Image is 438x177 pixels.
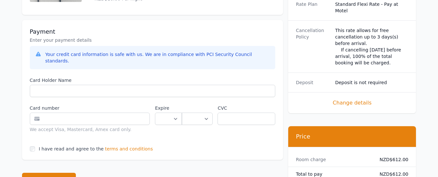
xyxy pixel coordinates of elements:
[335,1,408,14] dd: Standard Flexi Rate - Pay at Motel
[30,126,150,133] div: We accept Visa, Mastercard, Amex card only.
[30,105,150,111] label: Card number
[218,105,275,111] label: CVC
[296,27,330,66] dt: Cancellation Policy
[105,146,153,152] span: terms and conditions
[296,79,330,86] dt: Deposit
[335,27,408,66] div: This rate allows for free cancellation up to 3 days(s) before arrival. If cancelling [DATE] befor...
[296,156,369,163] dt: Room charge
[30,28,275,36] h3: Payment
[374,156,408,163] dd: NZD$612.00
[335,79,408,86] dd: Deposit is not required
[30,37,275,43] p: Enter your payment details
[296,1,330,14] dt: Rate Plan
[296,99,408,107] span: Change details
[182,105,212,111] label: .
[30,77,275,83] label: Card Holder Name
[39,146,104,151] label: I have read and agree to the
[296,133,408,140] h3: Price
[45,51,270,64] div: Your credit card information is safe with us. We are in compliance with PCI Security Council stan...
[155,105,182,111] label: Expire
